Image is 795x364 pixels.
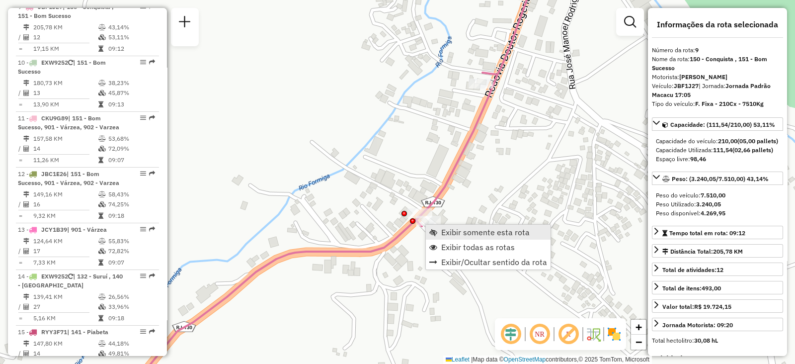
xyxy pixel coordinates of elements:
[18,114,119,131] span: | 151 - Bom Sucesso, 901 - Várzea, 902 - Varzea
[33,211,98,221] td: 9,32 KM
[98,201,106,207] i: % de utilização da cubagem
[98,248,106,254] i: % de utilização da cubagem
[18,170,119,186] span: 12 -
[33,349,98,359] td: 14
[18,349,23,359] td: /
[98,341,106,347] i: % de utilização do peso
[98,351,106,357] i: % de utilização da cubagem
[631,335,646,350] a: Zoom out
[108,155,155,165] td: 09:07
[98,157,103,163] i: Tempo total em rota
[18,246,23,256] td: /
[656,209,779,218] div: Peso disponível:
[33,339,98,349] td: 147,80 KM
[18,114,119,131] span: 11 -
[23,80,29,86] i: Distância Total
[140,59,146,65] em: Opções
[499,322,523,346] span: Ocultar deslocamento
[652,73,783,82] div: Motorista:
[18,199,23,209] td: /
[652,318,783,331] a: Jornada Motorista: 09:20
[669,229,745,237] span: Tempo total em rota: 09:12
[18,59,106,75] span: 10 -
[149,329,155,335] em: Rota exportada
[68,273,73,279] i: Veículo já utilizado nesta sessão
[108,302,155,312] td: 33,96%
[585,326,601,342] img: Fluxo de ruas
[41,328,67,336] span: RYY3F71
[41,59,68,66] span: EXW9252
[528,322,552,346] span: Ocultar NR
[426,255,551,270] li: Exibir/Ocultar sentido da rota
[149,59,155,65] em: Rota exportada
[108,313,155,323] td: 09:18
[140,115,146,121] em: Opções
[713,146,732,154] strong: 111,54
[636,336,642,348] span: −
[18,155,23,165] td: =
[656,146,779,155] div: Capacidade Utilizada:
[504,356,546,363] a: OpenStreetMap
[108,134,155,144] td: 53,68%
[98,213,103,219] i: Tempo total em rota
[98,46,103,52] i: Tempo total em rota
[656,137,779,146] div: Capacidade do veículo:
[33,88,98,98] td: 13
[23,24,29,30] i: Distância Total
[98,260,103,266] i: Tempo total em rota
[652,82,771,98] span: | Jornada:
[18,302,23,312] td: /
[33,246,98,256] td: 17
[23,341,29,347] i: Distância Total
[443,356,652,364] div: Map data © contributors,© 2025 TomTom, Microsoft
[620,12,640,32] a: Exibir filtros
[18,144,23,154] td: /
[98,304,106,310] i: % de utilização da cubagem
[98,315,103,321] i: Tempo total em rota
[18,44,23,54] td: =
[652,187,783,222] div: Peso: (3.240,05/7.510,00) 43,14%
[33,236,98,246] td: 124,64 KM
[33,44,98,54] td: 17,15 KM
[108,349,155,359] td: 49,81%
[737,137,778,145] strong: (05,00 pallets)
[41,226,67,233] span: JCY1B39
[679,73,727,81] strong: [PERSON_NAME]
[98,191,106,197] i: % de utilização do peso
[33,78,98,88] td: 180,73 KM
[108,88,155,98] td: 45,87%
[33,99,98,109] td: 13,90 KM
[18,3,114,19] span: 9 -
[18,88,23,98] td: /
[23,294,29,300] i: Distância Total
[68,60,73,66] i: Veículo já utilizado nesta sessão
[701,209,725,217] strong: 4.269,95
[33,134,98,144] td: 157,58 KM
[656,200,779,209] div: Peso Utilizado:
[140,329,146,335] em: Opções
[656,191,725,199] span: Peso do veículo:
[441,258,547,266] span: Exibir/Ocultar sentido da rota
[652,354,783,364] h4: Atividades
[652,20,783,29] h4: Informações da rota selecionada
[33,302,98,312] td: 27
[98,80,106,86] i: % de utilização do peso
[98,294,106,300] i: % de utilização do peso
[674,82,699,90] strong: JBF1J27
[696,200,721,208] strong: 3.240,05
[652,263,783,276] a: Total de atividades:12
[652,55,783,73] div: Nome da rota:
[149,226,155,232] em: Rota exportada
[33,22,98,32] td: 205,78 KM
[108,199,155,209] td: 74,25%
[18,99,23,109] td: =
[23,146,29,152] i: Total de Atividades
[149,171,155,177] em: Rota exportada
[652,336,783,345] div: Total hectolitro:
[108,246,155,256] td: 72,82%
[631,320,646,335] a: Zoom in
[652,99,783,108] div: Tipo do veículo:
[732,146,773,154] strong: (02,66 pallets)
[23,304,29,310] i: Total de Atividades
[108,258,155,268] td: 09:07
